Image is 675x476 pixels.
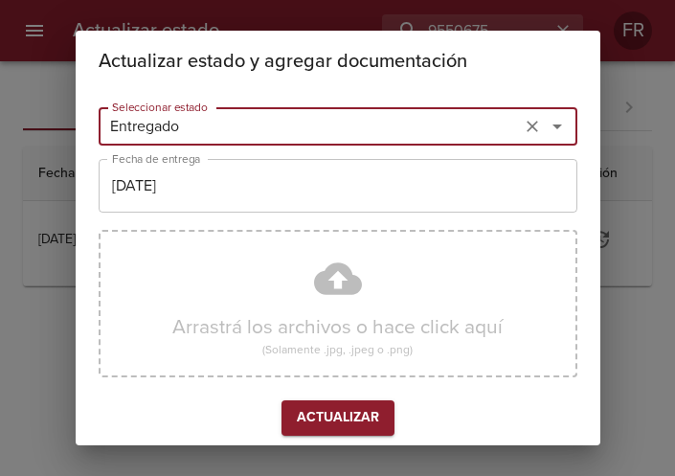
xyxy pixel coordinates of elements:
div: Arrastrá los archivos o hace click aquí(Solamente .jpg, .jpeg o .png) [99,230,577,377]
span: Actualizar [297,406,379,430]
span: Confirmar cambio de estado [281,400,394,436]
button: Abrir [544,113,571,140]
button: Actualizar [281,400,394,436]
button: Limpiar [519,113,546,140]
h2: Actualizar estado y agregar documentación [99,46,577,77]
